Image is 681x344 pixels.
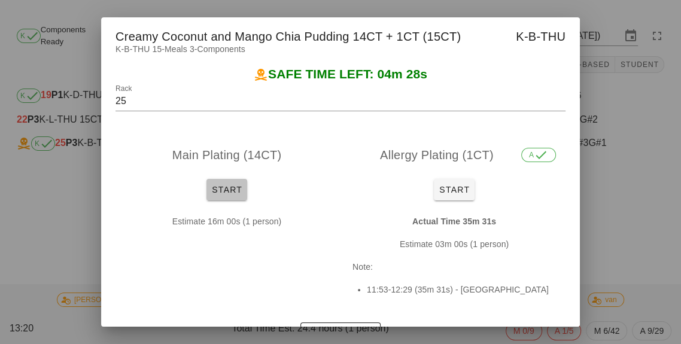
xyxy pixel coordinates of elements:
[352,260,556,273] p: Note:
[343,136,566,174] div: Allergy Plating (1CT)
[125,215,329,228] p: Estimate 16m 00s (1 person)
[101,42,580,68] div: K-B-THU 15-Meals 3-Components
[352,215,556,228] p: Actual Time 35m 31s
[115,136,338,174] div: Main Plating (14CT)
[529,148,548,162] span: A
[367,283,556,296] li: 11:53-12:29 (35m 31s) - [GEOGRAPHIC_DATA]
[352,238,556,251] p: Estimate 03m 00s (1 person)
[516,27,566,46] span: K-B-THU
[211,185,242,194] span: Start
[439,185,470,194] span: Start
[115,84,132,93] label: Rack
[300,322,380,344] button: Enter Short
[268,67,427,81] span: SAFE TIME LEFT: 04m 28s
[101,17,580,52] div: Creamy Coconut and Mango Chia Pudding 14CT + 1CT (15CT)
[206,179,247,200] button: Start
[434,179,475,200] button: Start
